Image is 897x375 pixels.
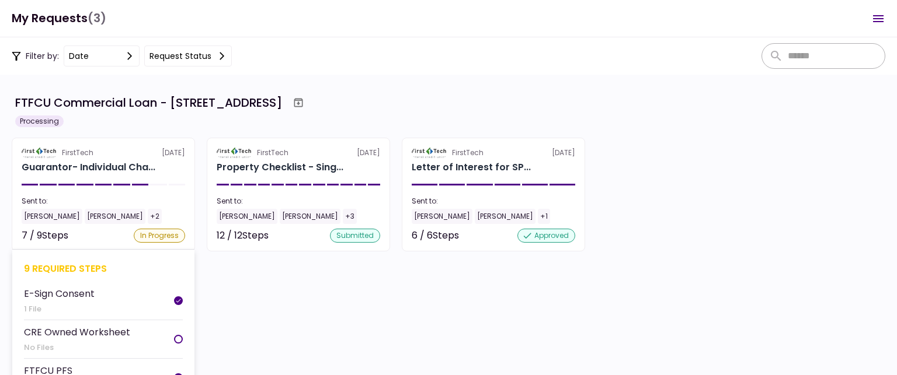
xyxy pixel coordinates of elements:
div: 6 / 6 Steps [412,229,459,243]
div: Sent to: [22,196,185,206]
div: [PERSON_NAME] [475,209,536,224]
div: date [69,50,89,62]
div: Property Checklist - Single Tenant 1151-B Hospital Wy, Pocatello, ID [217,160,343,174]
button: Open menu [864,5,892,33]
span: (3) [88,6,106,30]
div: submitted [330,229,380,243]
div: [PERSON_NAME] [22,209,82,224]
div: FTFCU Commercial Loan - [STREET_ADDRESS] [15,94,282,111]
div: FirstTech [62,148,93,158]
div: Guarantor- Individual Charles Eldredge [22,160,155,174]
div: +1 [538,209,550,224]
img: Partner logo [412,148,447,158]
div: E-Sign Consent [24,286,95,301]
div: [DATE] [412,148,575,158]
h1: My Requests [12,6,106,30]
div: [DATE] [217,148,380,158]
div: Sent to: [217,196,380,206]
img: Partner logo [217,148,252,158]
div: [DATE] [22,148,185,158]
div: FirstTech [257,148,288,158]
div: approved [517,229,575,243]
div: 12 / 12 Steps [217,229,269,243]
div: FirstTech [452,148,484,158]
button: Archive workflow [288,92,309,113]
button: Request status [144,45,232,66]
div: [PERSON_NAME] [412,209,472,224]
div: +2 [148,209,162,224]
div: 7 / 9 Steps [22,229,68,243]
div: [PERSON_NAME] [280,209,340,224]
div: Sent to: [412,196,575,206]
div: 9 required steps [24,261,183,276]
div: In Progress [134,229,185,243]
div: +3 [343,209,357,224]
div: 1 File [24,303,95,315]
div: Letter of Interest for SPECIALTY PROPERTIES LLC 1151-B Hospital Way Pocatello [412,160,531,174]
div: [PERSON_NAME] [217,209,277,224]
div: [PERSON_NAME] [85,209,145,224]
img: Partner logo [22,148,57,158]
div: CRE Owned Worksheet [24,325,130,339]
div: No Files [24,342,130,353]
div: Filter by: [12,45,232,66]
button: date [64,45,140,66]
div: Processing [15,115,64,127]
